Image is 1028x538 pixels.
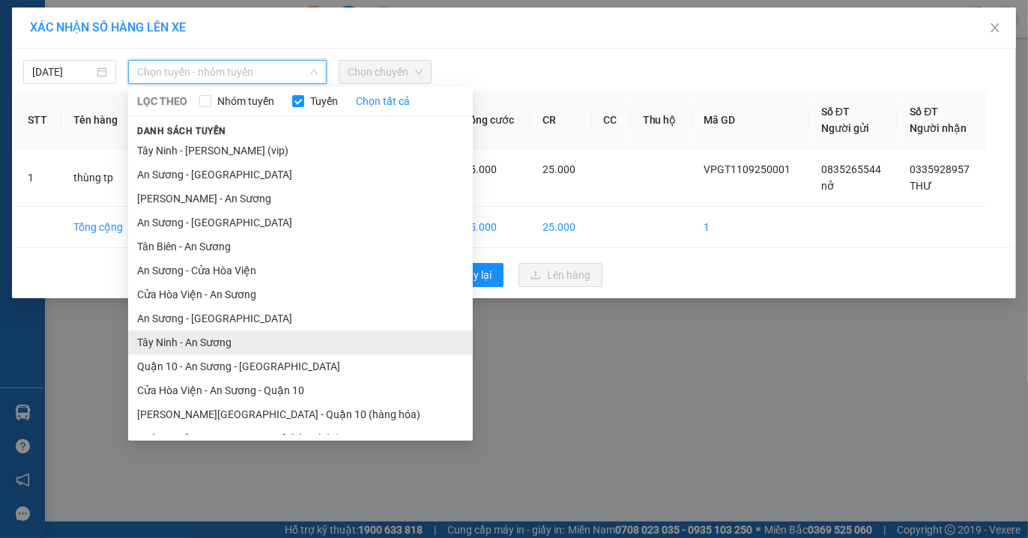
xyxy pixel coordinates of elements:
span: Số ĐT [821,106,850,118]
span: Bến xe [GEOGRAPHIC_DATA] [118,24,202,43]
img: logo [5,9,72,75]
th: Thu hộ [631,91,692,149]
th: CR [530,91,590,149]
li: Tây Ninh - [PERSON_NAME] (vip) [128,139,473,163]
li: An Sương - Cửa Hòa Viện [128,259,473,282]
span: VPGT1109250001 [75,95,157,106]
span: Người nhận [910,122,967,134]
td: 1 [16,149,61,207]
li: Tân Biên - An Sương [128,235,473,259]
span: ----------------------------------------- [40,81,184,93]
span: Danh sách tuyến [128,124,235,138]
td: Tổng cộng [61,207,139,248]
span: LỌC THEO [137,93,187,109]
th: CC [591,91,631,149]
li: Cửa Hòa Viện - An Sương - Quận 10 [128,378,473,402]
li: Cửa Hòa Viện - An Sương [128,282,473,306]
span: Chọn chuyến [348,61,423,83]
span: Số ĐT [910,106,938,118]
span: Người gửi [821,122,869,134]
span: In ngày: [4,109,91,118]
td: 25.000 [452,207,530,248]
button: uploadLên hàng [518,263,602,287]
span: Hotline: 19001152 [118,67,184,76]
li: An Sương - [GEOGRAPHIC_DATA] [128,306,473,330]
span: THƯ [910,180,932,192]
span: Tuyến [304,93,344,109]
th: Tổng cước [452,91,530,149]
a: Chọn tất cả [356,93,410,109]
span: 01 Võ Văn Truyện, KP.1, Phường 2 [118,45,206,64]
td: thùng tp [61,149,139,207]
span: 09:27:40 [DATE] [33,109,91,118]
li: [PERSON_NAME] - An Sương [128,187,473,211]
span: 25.000 [464,163,497,175]
li: Quận 10 - An Sương - [GEOGRAPHIC_DATA] [128,354,473,378]
td: 1 [692,207,809,248]
span: Quay lại [454,267,492,283]
span: [PERSON_NAME]: [4,97,157,106]
span: Chọn tuyến - nhóm tuyến [137,61,318,83]
span: nở [821,180,834,192]
span: 0335928957 [910,163,970,175]
span: 25.000 [542,163,575,175]
input: 11/09/2025 [32,64,94,80]
li: Quận 10 - [GEOGRAPHIC_DATA] (hàng hóa) [128,426,473,450]
li: Tây Ninh - An Sương [128,330,473,354]
span: XÁC NHẬN SỐ HÀNG LÊN XE [30,20,186,34]
span: Nhóm tuyến [211,93,280,109]
li: [PERSON_NAME][GEOGRAPHIC_DATA] - Quận 10 (hàng hóa) [128,402,473,426]
th: STT [16,91,61,149]
th: Mã GD [692,91,809,149]
span: down [309,67,318,76]
button: Close [974,7,1016,49]
li: An Sương - [GEOGRAPHIC_DATA] [128,211,473,235]
strong: ĐỒNG PHƯỚC [118,8,205,21]
span: close [989,22,1001,34]
span: 0835265544 [821,163,881,175]
td: 25.000 [530,207,590,248]
span: VPGT1109250001 [704,163,790,175]
li: An Sương - [GEOGRAPHIC_DATA] [128,163,473,187]
th: Tên hàng [61,91,139,149]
